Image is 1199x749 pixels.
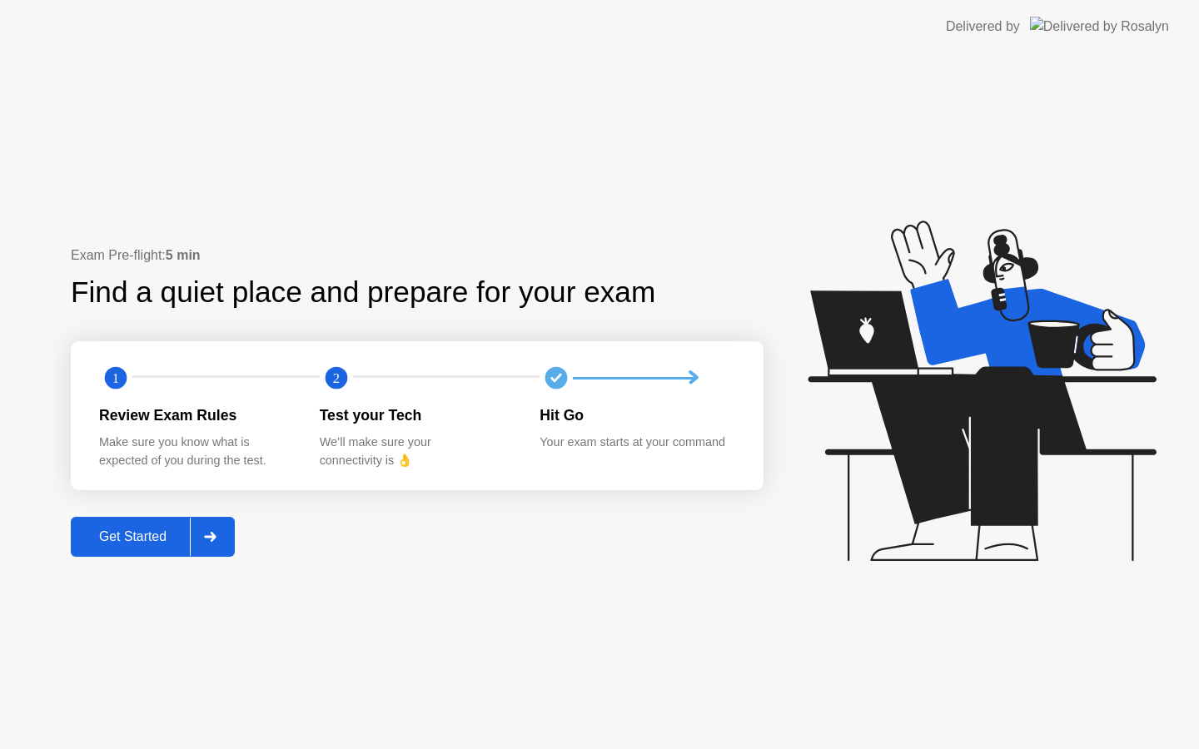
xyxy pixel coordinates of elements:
[540,434,734,452] div: Your exam starts at your command
[99,434,293,469] div: Make sure you know what is expected of you during the test.
[99,404,293,426] div: Review Exam Rules
[320,434,514,469] div: We’ll make sure your connectivity is 👌
[166,248,201,262] b: 5 min
[71,246,764,265] div: Exam Pre-flight:
[320,404,514,426] div: Test your Tech
[76,529,190,544] div: Get Started
[333,370,340,386] text: 2
[540,404,734,426] div: Hit Go
[1030,17,1169,36] img: Delivered by Rosalyn
[112,370,119,386] text: 1
[71,517,235,557] button: Get Started
[71,270,658,315] div: Find a quiet place and prepare for your exam
[946,17,1020,37] div: Delivered by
